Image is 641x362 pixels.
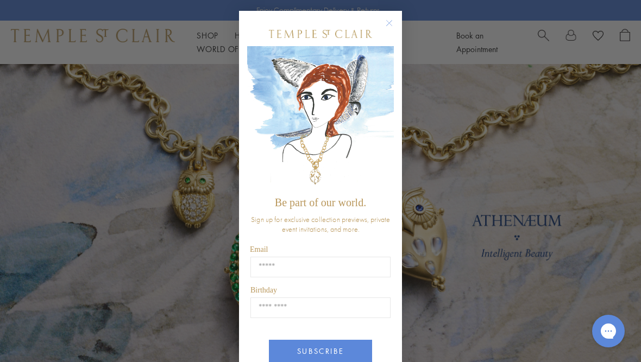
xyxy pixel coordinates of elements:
span: Sign up for exclusive collection previews, private event invitations, and more. [251,214,390,234]
iframe: Gorgias live chat messenger [587,311,630,351]
span: Birthday [250,286,277,294]
button: SUBSCRIBE [269,340,372,362]
img: c4a9eb12-d91a-4d4a-8ee0-386386f4f338.jpeg [247,46,394,191]
input: Email [250,257,391,277]
span: Be part of our world. [275,196,366,208]
span: Email [250,245,268,253]
button: Close dialog [388,22,401,35]
img: Temple St. Clair [269,30,372,38]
